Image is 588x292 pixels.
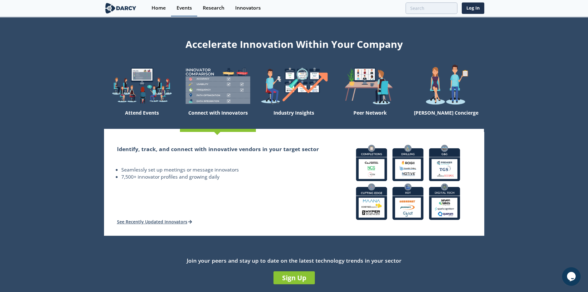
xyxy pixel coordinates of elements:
img: welcome-attend-b816887fc24c32c29d1763c6e0ddb6e6.png [332,64,408,107]
a: Log In [462,2,484,14]
img: welcome-compare-1b687586299da8f117b7ac84fd957760.png [180,64,256,107]
div: Attend Events [104,107,180,129]
div: Connect with Innovators [180,107,256,129]
div: Home [152,6,166,11]
input: Advanced Search [406,2,457,14]
div: Research [203,6,224,11]
img: logo-wide.svg [104,3,138,14]
div: Innovators [235,6,261,11]
a: Sign Up [273,271,315,284]
li: 7,500+ innovator profiles and growing daily [121,173,319,181]
div: [PERSON_NAME] Concierge [408,107,484,129]
div: Accelerate Innovation Within Your Company [104,35,484,51]
li: Seamlessly set up meetings or message innovators [121,166,319,174]
img: welcome-explore-560578ff38cea7c86bcfe544b5e45342.png [104,64,180,107]
div: Events [177,6,192,11]
img: connect-with-innovators-bd83fc158da14f96834d5193b73f77c6.png [351,140,465,225]
a: See Recently Updated Innovators [117,219,192,225]
div: Peer Network [332,107,408,129]
div: Industry Insights [256,107,332,129]
iframe: chat widget [562,267,582,286]
img: welcome-find-a12191a34a96034fcac36f4ff4d37733.png [256,64,332,107]
img: welcome-concierge-wide-20dccca83e9cbdbb601deee24fb8df72.png [408,64,484,107]
h2: Identify, track, and connect with innovative vendors in your target sector [117,145,319,153]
